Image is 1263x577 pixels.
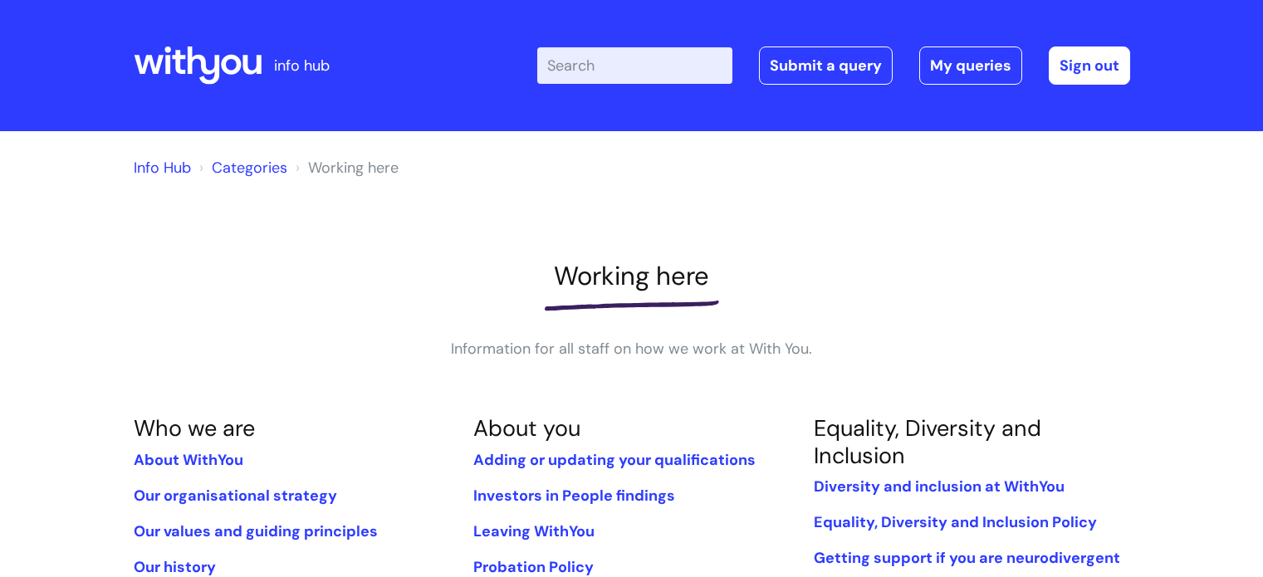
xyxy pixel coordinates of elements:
a: Adding or updating your qualifications [473,450,756,470]
a: Diversity and inclusion at WithYou [814,477,1065,496]
a: Equality, Diversity and Inclusion Policy [814,512,1097,532]
a: Sign out [1049,46,1130,85]
li: Solution home [195,154,287,181]
a: Investors in People findings [473,486,675,506]
p: Information for all staff on how we work at With You. [383,335,881,362]
li: Working here [291,154,399,181]
a: My queries [919,46,1022,85]
a: Probation Policy [473,557,594,577]
a: Leaving WithYou [473,521,595,541]
a: Categories [212,158,287,178]
p: info hub [274,52,330,79]
a: About you [473,413,580,443]
a: Our values and guiding principles [134,521,378,541]
input: Search [537,47,732,84]
a: About WithYou [134,450,243,470]
div: | - [537,46,1130,85]
a: Equality, Diversity and Inclusion [814,413,1041,469]
a: Submit a query [759,46,893,85]
a: Our history [134,557,216,577]
h1: Working here [134,261,1130,291]
a: Who we are [134,413,255,443]
a: Info Hub [134,158,191,178]
a: Our organisational strategy [134,486,337,506]
a: Getting support if you are neurodivergent [814,548,1120,568]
